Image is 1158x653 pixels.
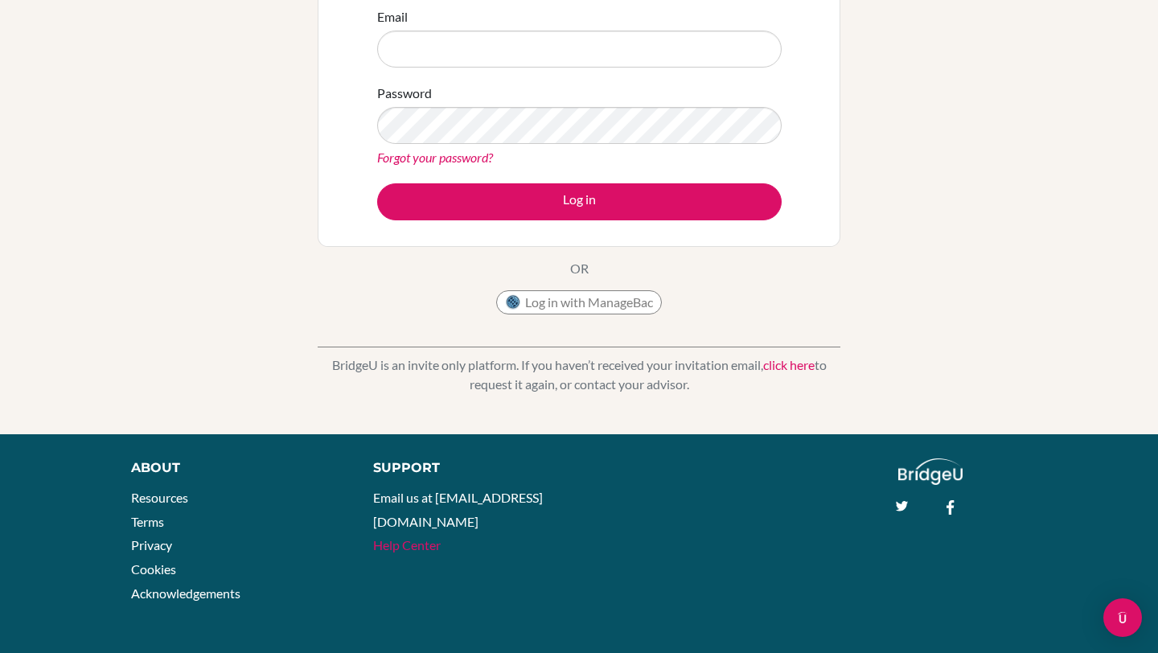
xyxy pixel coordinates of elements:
a: Help Center [373,537,441,552]
label: Password [377,84,432,103]
button: Log in [377,183,782,220]
a: Privacy [131,537,172,552]
button: Log in with ManageBac [496,290,662,314]
a: click here [763,357,815,372]
img: logo_white@2x-f4f0deed5e89b7ecb1c2cc34c3e3d731f90f0f143d5ea2071677605dd97b5244.png [898,458,963,485]
a: Forgot your password? [377,150,493,165]
p: BridgeU is an invite only platform. If you haven’t received your invitation email, to request it ... [318,355,840,394]
label: Email [377,7,408,27]
div: About [131,458,337,478]
div: Support [373,458,563,478]
a: Cookies [131,561,176,577]
a: Acknowledgements [131,585,240,601]
a: Email us at [EMAIL_ADDRESS][DOMAIN_NAME] [373,490,543,529]
div: Open Intercom Messenger [1103,598,1142,637]
a: Resources [131,490,188,505]
p: OR [570,259,589,278]
a: Terms [131,514,164,529]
